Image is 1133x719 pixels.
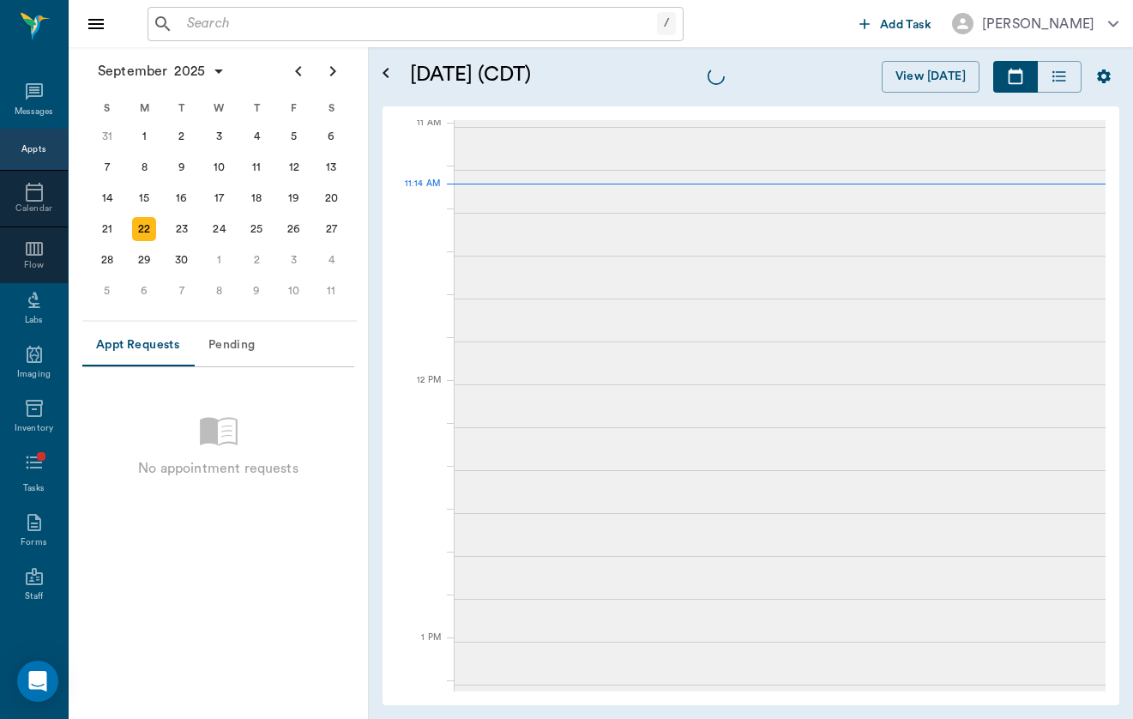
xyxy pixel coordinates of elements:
div: Tuesday, September 9, 2025 [170,155,194,179]
input: Search [180,12,657,36]
div: Monday, September 29, 2025 [132,248,156,272]
span: 2025 [171,59,208,83]
div: Wednesday, September 3, 2025 [208,124,232,148]
div: M [126,95,164,121]
div: Sunday, September 21, 2025 [95,217,119,241]
div: Friday, October 3, 2025 [282,248,306,272]
div: Appts [21,143,45,156]
div: Open Intercom Messenger [17,661,58,702]
div: Thursday, September 11, 2025 [244,155,268,179]
div: Today, Monday, September 22, 2025 [132,217,156,241]
div: S [312,95,350,121]
div: Labs [25,314,43,327]
button: September2025 [89,54,234,88]
div: Monday, September 15, 2025 [132,186,156,210]
div: 11 AM [396,114,441,157]
div: F [275,95,313,121]
div: Saturday, September 27, 2025 [319,217,343,241]
div: Wednesday, October 8, 2025 [208,279,232,303]
div: Tuesday, October 7, 2025 [170,279,194,303]
div: Friday, October 10, 2025 [282,279,306,303]
div: Sunday, September 28, 2025 [95,248,119,272]
div: Thursday, September 18, 2025 [244,186,268,210]
div: Tuesday, September 2, 2025 [170,124,194,148]
div: Saturday, October 4, 2025 [319,248,343,272]
div: S [88,95,126,121]
div: Appointment request tabs [82,325,354,366]
div: W [201,95,238,121]
div: Tuesday, September 30, 2025 [170,248,194,272]
div: Monday, September 1, 2025 [132,124,156,148]
div: Sunday, October 5, 2025 [95,279,119,303]
div: Thursday, September 4, 2025 [244,124,268,148]
div: Inventory [15,422,53,435]
div: [PERSON_NAME] [982,14,1094,34]
div: Sunday, September 7, 2025 [95,155,119,179]
div: Monday, September 8, 2025 [132,155,156,179]
div: T [163,95,201,121]
button: View [DATE] [882,61,979,93]
button: Previous page [281,54,316,88]
button: Close drawer [79,7,113,41]
span: September [94,59,171,83]
div: Sunday, September 14, 2025 [95,186,119,210]
div: Thursday, October 9, 2025 [244,279,268,303]
div: / [657,12,676,35]
div: Saturday, October 11, 2025 [319,279,343,303]
div: 1 PM [396,629,441,672]
button: Appt Requests [82,325,193,366]
button: Open calendar [376,40,396,106]
div: Wednesday, September 10, 2025 [208,155,232,179]
div: Forms [21,536,46,549]
div: 12 PM [396,372,441,414]
div: Sunday, August 31, 2025 [95,124,119,148]
div: Friday, September 5, 2025 [282,124,306,148]
h5: [DATE] (CDT) [410,61,687,88]
div: Monday, October 6, 2025 [132,279,156,303]
div: Wednesday, October 1, 2025 [208,248,232,272]
div: Saturday, September 6, 2025 [319,124,343,148]
div: Thursday, October 2, 2025 [244,248,268,272]
div: Thursday, September 25, 2025 [244,217,268,241]
button: Next page [316,54,350,88]
div: Saturday, September 20, 2025 [319,186,343,210]
div: T [238,95,275,121]
div: Wednesday, September 24, 2025 [208,217,232,241]
button: Pending [193,325,270,366]
div: Wednesday, September 17, 2025 [208,186,232,210]
button: Add Task [853,8,938,39]
div: Staff [25,590,43,603]
div: Tuesday, September 16, 2025 [170,186,194,210]
div: Friday, September 12, 2025 [282,155,306,179]
div: Imaging [17,368,51,381]
p: No appointment requests [138,458,298,479]
div: Tasks [23,482,45,495]
div: Friday, September 19, 2025 [282,186,306,210]
div: Messages [15,106,54,118]
div: Saturday, September 13, 2025 [319,155,343,179]
button: [PERSON_NAME] [938,8,1132,39]
div: Tuesday, September 23, 2025 [170,217,194,241]
div: Friday, September 26, 2025 [282,217,306,241]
